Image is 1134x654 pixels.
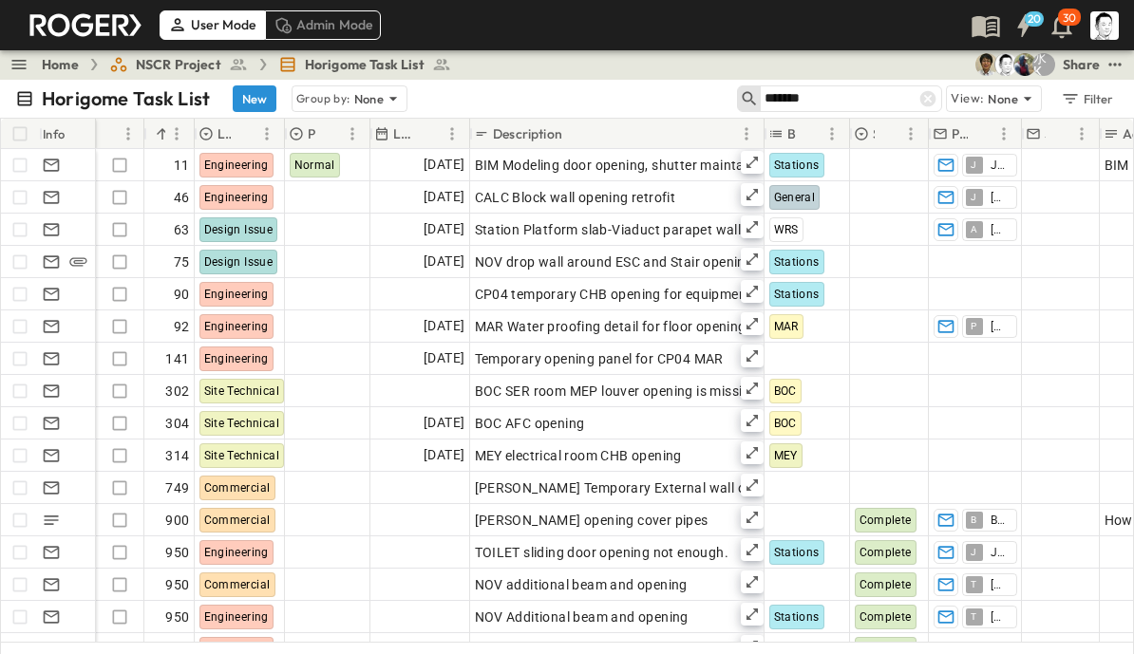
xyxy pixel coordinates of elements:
[475,575,688,594] span: NOV additional beam and opening
[952,124,968,143] p: PIC
[951,88,984,109] p: View:
[204,159,269,172] span: Engineering
[475,607,689,626] span: NOV Additional beam and opening
[991,577,1009,592] span: [PERSON_NAME]
[475,252,783,271] span: NOV drop wall around ESC and Stair opening BFP
[117,122,140,145] button: Menu
[475,414,585,433] span: BOC AFC opening
[165,543,189,562] span: 950
[204,320,269,333] span: Engineering
[424,218,464,240] span: [DATE]
[136,55,221,74] span: NSCR Project
[821,122,843,145] button: Menu
[204,384,280,398] span: Site Technical
[43,107,66,160] div: Info
[475,543,729,562] span: TOILET sliding door opening not enough.
[320,123,341,144] button: Sort
[971,164,976,165] span: J
[800,123,821,144] button: Sort
[1070,122,1093,145] button: Menu
[991,158,1009,173] span: Junreil
[991,319,1009,334] span: [PERSON_NAME]
[39,119,96,149] div: Info
[174,188,190,207] span: 46
[1032,53,1055,76] div: 水口 浩一 (MIZUGUCHI Koichi) (mizuguti@bcd.taisei.co.jp)
[354,89,385,108] p: None
[174,156,190,175] span: 11
[774,449,798,462] span: MEY
[991,222,1009,237] span: [PERSON_NAME]
[204,352,269,365] span: Engineering
[341,122,364,145] button: Menu
[204,223,274,236] span: Design Issue
[860,514,912,527] span: Complete
[774,320,799,333] span: MAR
[991,190,1009,205] span: [PERSON_NAME]
[233,85,276,112] button: New
[424,347,464,369] span: [DATE]
[217,124,231,143] p: Log
[774,610,820,624] span: Stations
[899,122,922,145] button: Menu
[475,382,759,401] span: BOC SER room MEP louver opening is missing
[424,186,464,208] span: [DATE]
[1104,53,1126,76] button: test
[393,124,416,143] p: Last Email Date
[441,122,463,145] button: Menu
[42,85,210,112] p: Horigome Task List
[475,478,877,497] span: [PERSON_NAME] Temporary External wall opening cover for KD7
[994,53,1017,76] img: 堀米 康介(K.HORIGOME) (horigome@bcd.taisei.co.jp)
[1060,88,1114,109] div: Filter
[42,55,463,74] nav: breadcrumbs
[1063,10,1076,26] p: 30
[972,123,992,144] button: Sort
[971,229,977,230] span: A
[165,446,189,465] span: 314
[424,154,464,176] span: [DATE]
[991,513,1009,528] span: Bong
[971,326,976,327] span: P
[991,609,1009,625] span: [PERSON_NAME]
[475,446,682,465] span: MEY electrical room CHB opening
[1090,11,1119,40] img: Profile Picture
[1049,123,1070,144] button: Sort
[204,546,269,559] span: Engineering
[424,412,464,434] span: [DATE]
[1005,9,1043,43] button: 20
[165,511,189,530] span: 900
[992,122,1015,145] button: Menu
[278,55,451,74] a: Horigome Task List
[42,55,79,74] a: Home
[305,55,425,74] span: Horigome Task List
[294,159,335,172] span: Normal
[420,123,441,144] button: Sort
[235,123,255,144] button: Sort
[165,575,189,594] span: 950
[165,607,189,626] span: 950
[424,444,464,466] span: [DATE]
[204,191,269,204] span: Engineering
[774,223,799,236] span: WRS
[475,156,879,175] span: BIM Modeling door opening, shutter maintainance, ladder access
[255,122,278,145] button: Menu
[475,188,676,207] span: CALC Block wall opening retrofit
[424,315,464,337] span: [DATE]
[296,89,350,108] p: Group by:
[174,252,190,271] span: 75
[1053,85,1119,112] button: Filter
[1063,55,1100,74] div: Share
[1028,11,1042,27] h6: 20
[204,449,280,462] span: Site Technical
[860,546,912,559] span: Complete
[991,545,1009,560] span: Jayrald
[174,317,190,336] span: 92
[774,191,816,204] span: General
[1045,124,1046,143] p: Subcon
[475,317,822,336] span: MAR Water proofing detail for floor opening Pump room
[475,285,831,304] span: CP04 temporary CHB opening for equipment access MAR
[103,123,123,144] button: Sort
[1013,53,1036,76] img: Joshua Whisenant (josh@tryroger.com)
[774,384,797,398] span: BOC
[971,519,976,520] span: B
